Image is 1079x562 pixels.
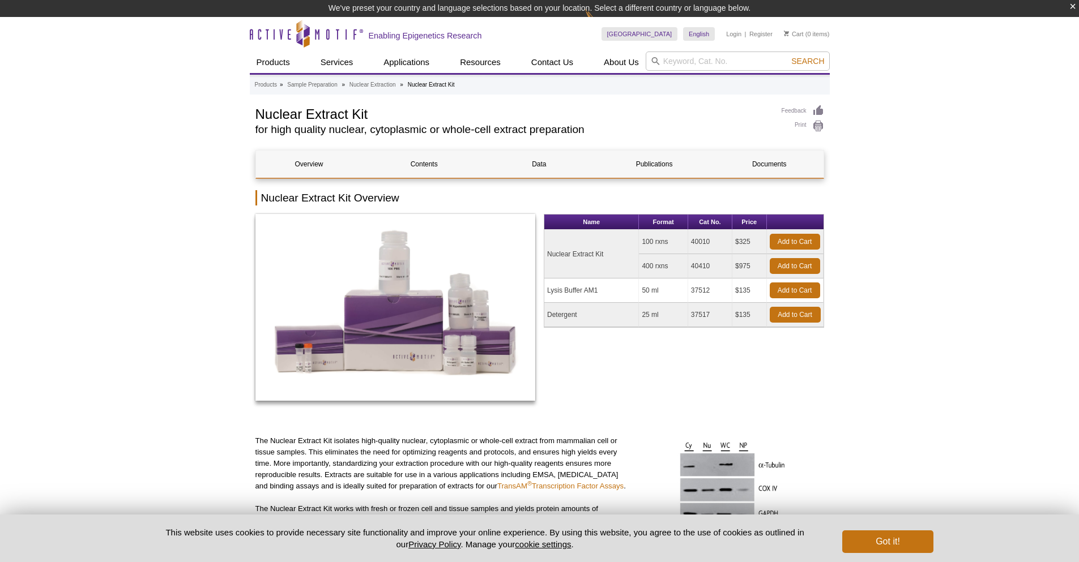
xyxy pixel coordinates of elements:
[255,125,770,135] h2: for high quality nuclear, cytoplasmic or whole-cell extract preparation
[544,303,639,327] td: Detergent
[646,52,830,71] input: Keyword, Cat. No.
[732,278,767,303] td: $135
[784,30,804,38] a: Cart
[585,8,615,35] img: Change Here
[486,151,592,178] a: Data
[527,480,532,487] sup: ®
[770,307,821,323] a: Add to Cart
[515,539,571,549] button: cookie settings
[342,81,345,88] li: »
[749,30,773,38] a: Register
[255,214,536,401] img: Nuclear Extract Kit
[732,214,767,230] th: Price
[683,27,715,41] a: English
[639,254,688,278] td: 400 rxns
[770,282,820,298] a: Add to Cart
[255,190,824,205] h2: Nuclear Extract Kit Overview
[601,151,707,178] a: Publications
[597,52,646,73] a: About Us
[544,278,639,303] td: Lysis Buffer AM1
[255,435,629,492] p: The Nuclear Extract Kit isolates high-quality nuclear, cytoplasmic or whole-cell extract from mam...
[688,214,732,230] th: Cat No.
[784,27,830,41] li: (0 items)
[716,151,822,178] a: Documents
[453,52,507,73] a: Resources
[688,303,732,327] td: 37517
[639,278,688,303] td: 50 ml
[732,254,767,278] td: $975
[369,31,482,41] h2: Enabling Epigenetics Research
[146,526,824,550] p: This website uses cookies to provide necessary site functionality and improve your online experie...
[287,80,337,90] a: Sample Preparation
[688,254,732,278] td: 40410
[400,81,403,88] li: »
[770,258,820,274] a: Add to Cart
[784,31,789,36] img: Your Cart
[745,27,747,41] li: |
[524,52,580,73] a: Contact Us
[544,230,639,278] td: Nuclear Extract Kit
[544,214,639,230] th: Name
[602,27,678,41] a: [GEOGRAPHIC_DATA]
[791,57,824,66] span: Search
[377,52,436,73] a: Applications
[255,105,770,122] h1: Nuclear Extract Kit
[250,52,297,73] a: Products
[732,230,767,254] td: $325
[782,120,824,132] a: Print
[497,482,624,490] a: TransAM®Transcription Factor Assays
[256,151,362,178] a: Overview
[688,230,732,254] td: 40010
[408,81,455,88] li: Nuclear Extract Kit
[639,303,688,327] td: 25 ml
[314,52,360,73] a: Services
[732,303,767,327] td: $135
[639,214,688,230] th: Format
[726,30,741,38] a: Login
[788,56,828,66] button: Search
[842,530,933,553] button: Got it!
[280,81,283,88] li: »
[349,80,396,90] a: Nuclear Extraction
[255,80,277,90] a: Products
[408,539,460,549] a: Privacy Policy
[639,230,688,254] td: 100 rxns
[782,105,824,117] a: Feedback
[688,278,732,303] td: 37512
[770,234,820,250] a: Add to Cart
[371,151,477,178] a: Contents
